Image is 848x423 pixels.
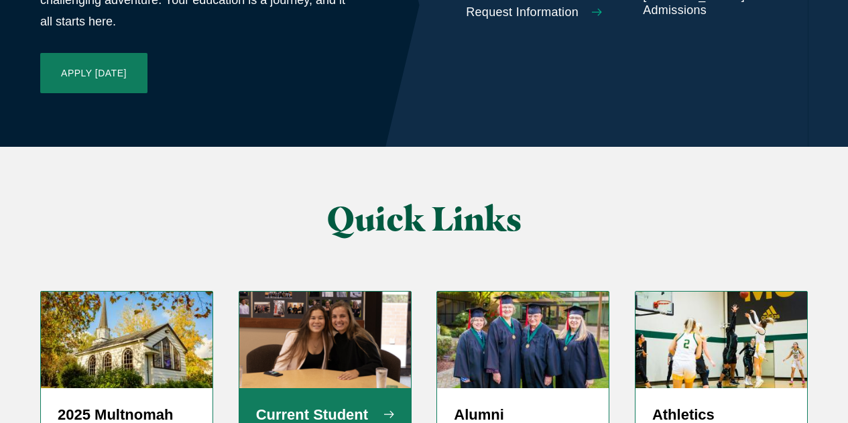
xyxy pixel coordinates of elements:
[239,292,411,388] img: screenshot-2024-05-27-at-1.37.12-pm
[466,5,631,20] a: Request Information
[41,292,213,388] img: Prayer Chapel in Fall
[437,292,609,388] img: 50 Year Alumni 2019
[635,292,807,388] img: WBBALL_WEB
[172,200,676,237] h2: Quick Links
[466,5,579,20] span: Request Information
[40,53,147,93] a: Apply [DATE]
